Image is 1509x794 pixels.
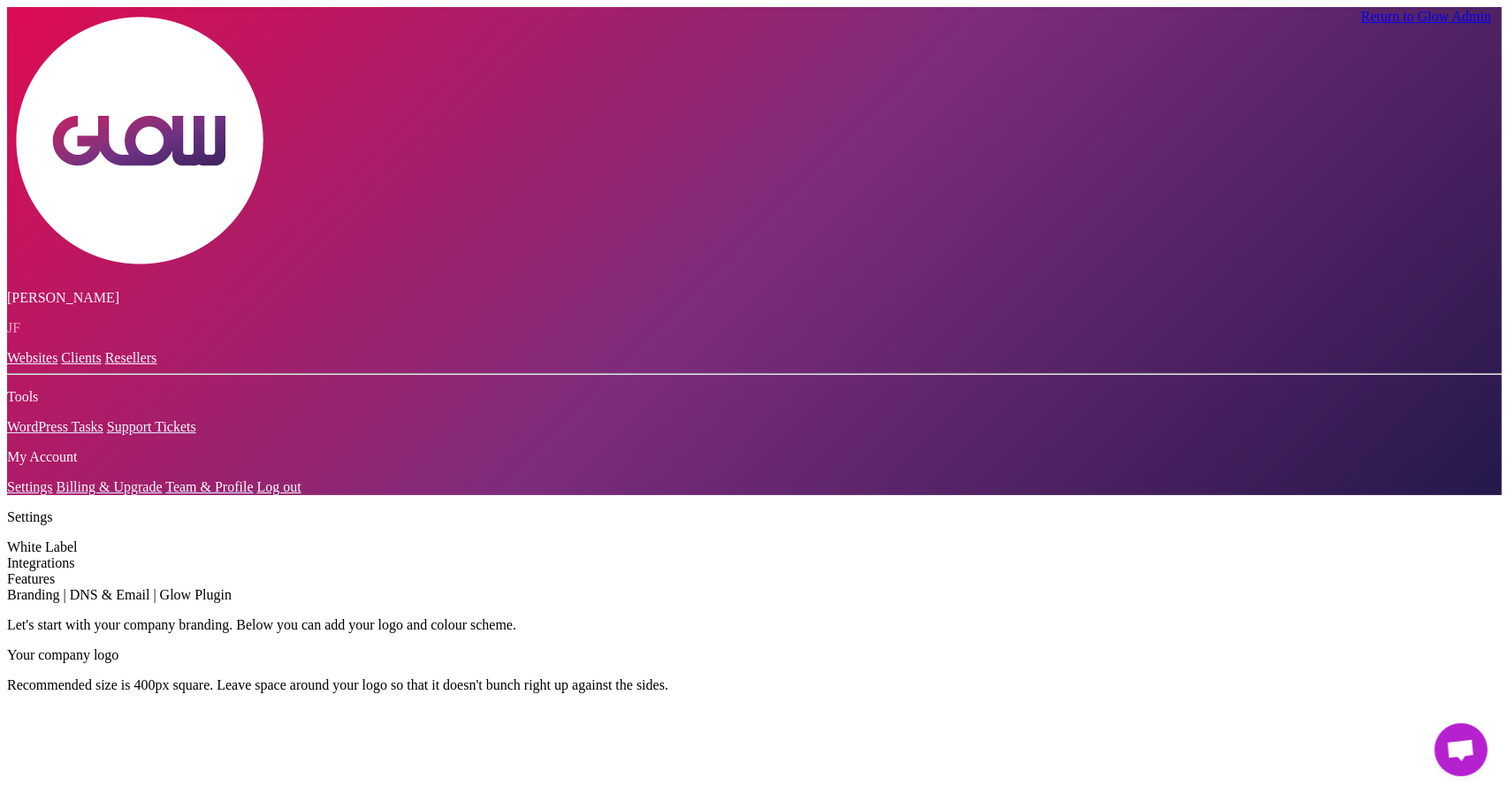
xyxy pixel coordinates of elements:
[1435,723,1488,776] a: Открытый чат
[7,677,1502,693] p: Recommended size is 400px square. Leave space around your logo so that it doesn't bunch right up ...
[105,350,157,365] a: Resellers
[7,419,103,434] a: WordPress Tasks
[1361,9,1491,24] a: Return to Glow Admin
[7,587,60,602] span: Branding
[61,350,101,365] a: Clients
[107,419,196,434] a: Support Tickets
[7,350,57,365] a: Websites
[153,587,156,602] span: |
[7,449,1502,465] p: My Account
[165,479,253,494] a: Team & Profile
[7,290,1502,306] p: [PERSON_NAME]
[70,587,150,602] span: DNS & Email
[257,479,301,494] a: Log out
[7,555,1502,571] div: Integrations
[57,479,163,494] a: Billing & Upgrade
[7,571,1502,587] div: Features
[7,539,1502,555] div: White Label
[7,617,1502,633] p: Let's start with your company branding. Below you can add your logo and colour scheme.
[7,647,1502,663] p: Your company logo
[160,587,232,602] span: Glow Plugin
[7,479,53,494] a: Settings
[7,509,1502,525] p: Settings
[64,587,66,602] span: |
[7,389,1502,405] p: Tools
[7,320,1502,336] p: JF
